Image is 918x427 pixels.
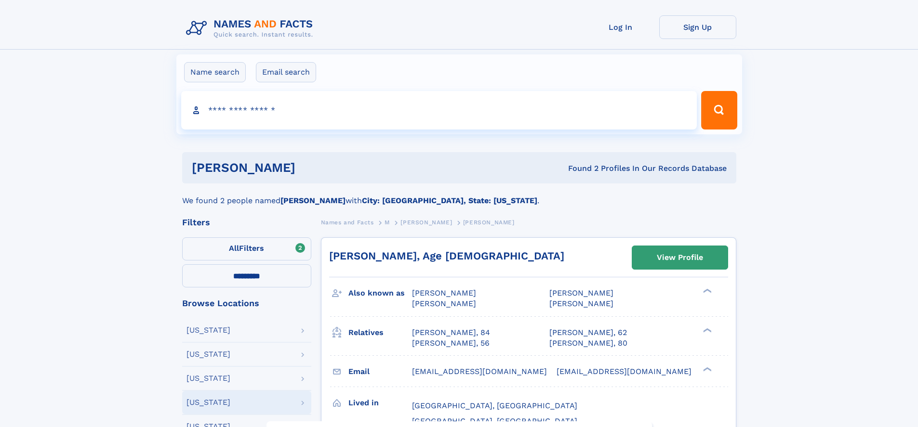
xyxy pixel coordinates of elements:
a: [PERSON_NAME] [400,216,452,228]
a: View Profile [632,246,728,269]
span: [PERSON_NAME] [400,219,452,226]
span: [PERSON_NAME] [463,219,515,226]
a: [PERSON_NAME], 56 [412,338,490,349]
span: [PERSON_NAME] [412,288,476,298]
a: Log In [582,15,659,39]
div: [US_STATE] [186,326,230,334]
div: [US_STATE] [186,350,230,358]
input: search input [181,91,697,129]
h3: Also known as [348,285,412,301]
span: M [385,219,390,226]
span: [GEOGRAPHIC_DATA], [GEOGRAPHIC_DATA] [412,416,577,426]
span: [GEOGRAPHIC_DATA], [GEOGRAPHIC_DATA] [412,401,577,410]
h3: Email [348,363,412,380]
img: Logo Names and Facts [182,15,321,41]
a: [PERSON_NAME], 62 [549,327,627,338]
a: Sign Up [659,15,736,39]
span: All [229,244,239,253]
div: ❯ [701,366,712,372]
div: [US_STATE] [186,399,230,406]
label: Name search [184,62,246,82]
span: [EMAIL_ADDRESS][DOMAIN_NAME] [412,367,547,376]
span: [PERSON_NAME] [549,288,613,298]
label: Email search [256,62,316,82]
span: [PERSON_NAME] [412,299,476,308]
a: Names and Facts [321,216,374,228]
a: M [385,216,390,228]
label: Filters [182,237,311,260]
div: Filters [182,218,311,227]
div: ❯ [701,288,712,294]
div: Found 2 Profiles In Our Records Database [432,163,727,174]
div: [US_STATE] [186,375,230,382]
h3: Lived in [348,395,412,411]
span: [EMAIL_ADDRESS][DOMAIN_NAME] [557,367,692,376]
h3: Relatives [348,324,412,341]
div: View Profile [657,246,703,269]
a: [PERSON_NAME], 80 [549,338,627,349]
button: Search Button [701,91,737,129]
h1: [PERSON_NAME] [192,162,432,174]
div: ❯ [701,327,712,333]
b: [PERSON_NAME] [280,196,346,205]
div: We found 2 people named with . [182,183,736,207]
b: City: [GEOGRAPHIC_DATA], State: [US_STATE] [362,196,537,205]
a: [PERSON_NAME], Age [DEMOGRAPHIC_DATA] [329,250,564,262]
span: [PERSON_NAME] [549,299,613,308]
a: [PERSON_NAME], 84 [412,327,490,338]
div: Browse Locations [182,299,311,308]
